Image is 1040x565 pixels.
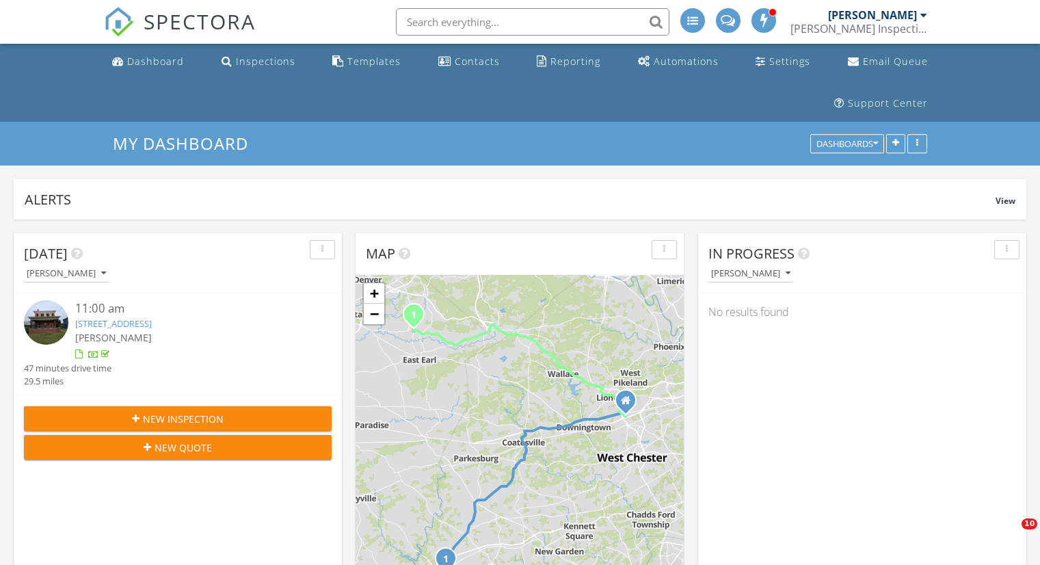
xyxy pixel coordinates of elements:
a: Templates [327,49,406,75]
img: The Best Home Inspection Software - Spectora [104,7,134,37]
a: My Dashboard [113,132,260,155]
div: Settings [769,55,810,68]
a: Dashboard [107,49,189,75]
div: 29.5 miles [24,375,111,388]
a: Contacts [433,49,505,75]
span: [DATE] [24,244,68,263]
span: Map [366,244,395,263]
button: [PERSON_NAME] [24,265,109,283]
a: Zoom in [364,283,384,304]
button: Dashboards [810,135,884,154]
a: 11:00 am [STREET_ADDRESS] [PERSON_NAME] 47 minutes drive time 29.5 miles [24,300,332,388]
a: Automations (Advanced) [632,49,724,75]
div: Homer Inspection Services [790,22,927,36]
div: Support Center [848,96,928,109]
div: [PERSON_NAME] [27,269,106,278]
button: [PERSON_NAME] [708,265,793,283]
a: Inspections [216,49,301,75]
div: 11:00 am [75,300,306,317]
span: SPECTORA [144,7,256,36]
div: Automations [654,55,719,68]
span: [PERSON_NAME] [75,331,152,344]
iframe: Intercom live chat [994,518,1026,551]
a: SPECTORA [104,18,256,47]
a: Reporting [531,49,606,75]
a: Support Center [829,91,933,116]
span: New Quote [155,441,212,455]
div: Dashboards [816,140,878,149]
div: Reporting [550,55,600,68]
div: 47 minutes drive time [24,362,111,375]
div: Inspections [236,55,295,68]
div: No results found [698,293,1026,330]
div: Alerts [25,190,996,209]
div: [PERSON_NAME] [711,269,790,278]
input: Search everything... [396,8,669,36]
div: Dashboard [127,55,184,68]
span: View [996,195,1015,207]
a: Settings [750,49,816,75]
div: Email Queue [863,55,928,68]
span: New Inspection [143,412,224,426]
a: Zoom out [364,304,384,324]
i: 1 [411,311,416,320]
div: Contacts [455,55,500,68]
span: 10 [1022,518,1037,529]
button: New Quote [24,435,332,460]
div: 302 E Main St, Terre Hill, PA 17557 [414,314,422,322]
button: New Inspection [24,406,332,431]
span: In Progress [708,244,795,263]
img: 9548999%2Fcover_photos%2FBHOkJgUlnKsbv97KaGlV%2Fsmall.jpg [24,300,68,345]
div: 501 York Rd, Atglen PA 19310 [626,400,634,408]
i: 1 [443,555,449,564]
a: Email Queue [842,49,933,75]
a: [STREET_ADDRESS] [75,317,152,330]
div: Templates [347,55,401,68]
div: [PERSON_NAME] [828,8,917,22]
